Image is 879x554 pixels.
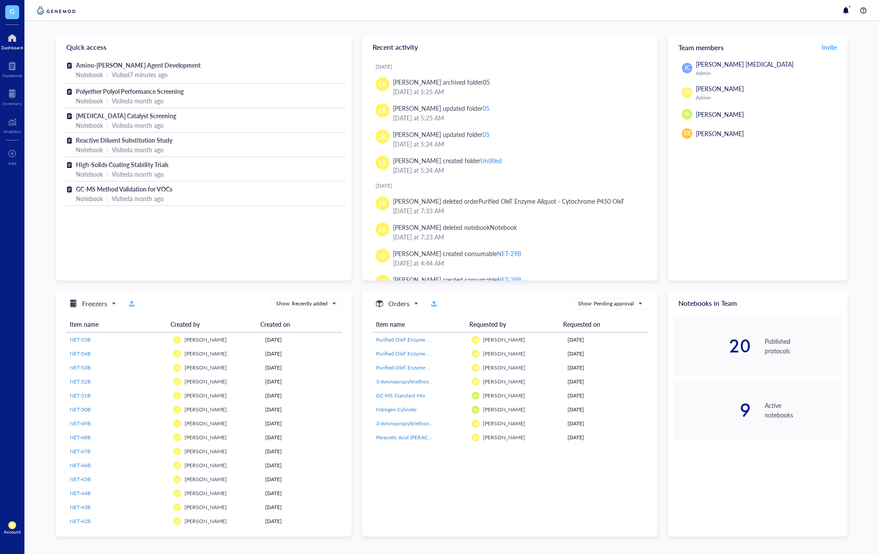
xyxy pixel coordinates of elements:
th: Requested by [466,316,560,332]
div: Visited 7 minutes ago [112,70,168,79]
div: Notebook [76,169,103,179]
div: [PERSON_NAME] deleted notebook [393,222,517,232]
div: [DATE] [265,503,339,511]
div: Purified OleT Enzyme Aliquot - Cytochrome P450 OleT [479,197,625,205]
span: LR [379,251,386,260]
span: IK [684,110,690,118]
th: Item name [373,316,466,332]
span: JC [684,64,690,72]
span: Purified OleT Enzyme Aliquot [376,364,444,371]
span: Purified OleT Enzyme Aliquot - Cytochrome P450 OleT [376,336,502,343]
div: [DATE] [265,517,339,525]
span: LR [175,338,179,342]
span: [PERSON_NAME] [185,378,227,385]
div: [DATE] at 7:23 AM [393,232,644,242]
div: Notebook [76,145,103,154]
span: [PERSON_NAME] [483,350,525,357]
span: [PERSON_NAME] [185,434,227,441]
div: [PERSON_NAME] updated folder [393,103,489,113]
span: NET-48B [70,434,91,441]
span: 3-Aminopropyltriethoxysilane (APTES) [376,378,464,385]
div: 20 [673,337,751,355]
span: [PERSON_NAME] [185,475,227,483]
span: [PERSON_NAME] [185,448,227,455]
div: [DATE] [265,434,339,441]
span: [PERSON_NAME] [185,406,227,413]
div: [DATE] [265,350,339,358]
span: Polyether Polyol Performance Screening [76,87,184,96]
span: [PERSON_NAME] [185,336,227,343]
h5: Orders [388,298,410,309]
button: Invite [821,40,837,54]
a: NET-50B [70,406,166,414]
span: IK [473,393,478,398]
span: [PERSON_NAME] [483,336,525,343]
span: LR [175,393,179,398]
span: [PERSON_NAME] [185,503,227,511]
a: LR[PERSON_NAME] updated folder05[DATE] at 5:24 AM [369,126,651,152]
span: LR [473,366,478,370]
div: Admin [696,70,839,77]
div: [DATE] [265,475,339,483]
div: Admin [696,94,839,101]
span: LR [379,106,386,115]
span: NET-47B [70,448,91,455]
span: LR [175,477,179,482]
a: Peracetic Acid (PERACLEAN 40) [376,434,465,441]
div: | [106,70,108,79]
div: [DATE] [265,392,339,400]
div: [DATE] [568,420,645,427]
span: [PERSON_NAME] [696,110,744,119]
a: NET-48B [70,434,166,441]
span: LR [175,407,179,412]
div: | [106,194,108,203]
div: [PERSON_NAME] updated folder [393,130,489,139]
div: Notebook [2,73,22,78]
a: Purified OleT Enzyme Aliquot - Cytochrome P450 OleT [376,350,465,358]
a: NET-47B [70,448,166,455]
a: LR[PERSON_NAME] created consumableNET-29B[DATE] at 4:44 AM [369,245,651,271]
th: Created by [167,316,257,332]
span: LR [175,519,179,524]
a: Purified OleT Enzyme Aliquot [376,364,465,372]
a: Dashboard [1,31,23,50]
span: LR [175,491,179,496]
a: Nitrogen Cylinder [376,406,465,414]
div: Quick access [56,35,352,59]
span: NET-44B [70,489,91,497]
span: [PERSON_NAME] [185,489,227,497]
div: Visited a month ago [112,120,164,130]
div: [PERSON_NAME] created folder [393,156,502,165]
span: NET-45B [70,475,91,483]
span: NET-49B [70,420,91,427]
span: LR [175,421,179,426]
div: [DATE] [265,406,339,414]
div: Notebook [490,223,517,232]
div: [PERSON_NAME] created consumable [393,249,521,258]
div: [DATE] [568,392,645,400]
span: LR [10,523,14,528]
a: NET-52B [70,378,166,386]
span: Amino-[PERSON_NAME] Agent Development [76,61,201,69]
a: NET-54B [70,350,166,358]
span: [PERSON_NAME] [696,129,744,138]
div: [DATE] [265,448,339,455]
div: 05 [482,104,489,113]
span: LR [684,89,690,96]
span: [PERSON_NAME] [483,420,525,427]
div: Show: Pending approval [578,300,634,308]
span: Purified OleT Enzyme Aliquot - Cytochrome P450 OleT [376,350,502,357]
div: [DATE] [265,462,339,469]
span: LR [379,198,386,208]
span: [PERSON_NAME] [185,462,227,469]
span: LR [379,132,386,141]
th: Created on [257,316,336,332]
a: NET-43B [70,503,166,511]
span: NET-52B [70,378,91,385]
div: [DATE] [568,336,645,344]
div: [DATE] at 5:25 AM [393,87,644,96]
span: LR [473,380,478,384]
a: NET-53B [70,364,166,372]
span: 3-Aminopropyltriethoxysilane (APTES) [376,420,464,427]
div: Visited a month ago [112,145,164,154]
